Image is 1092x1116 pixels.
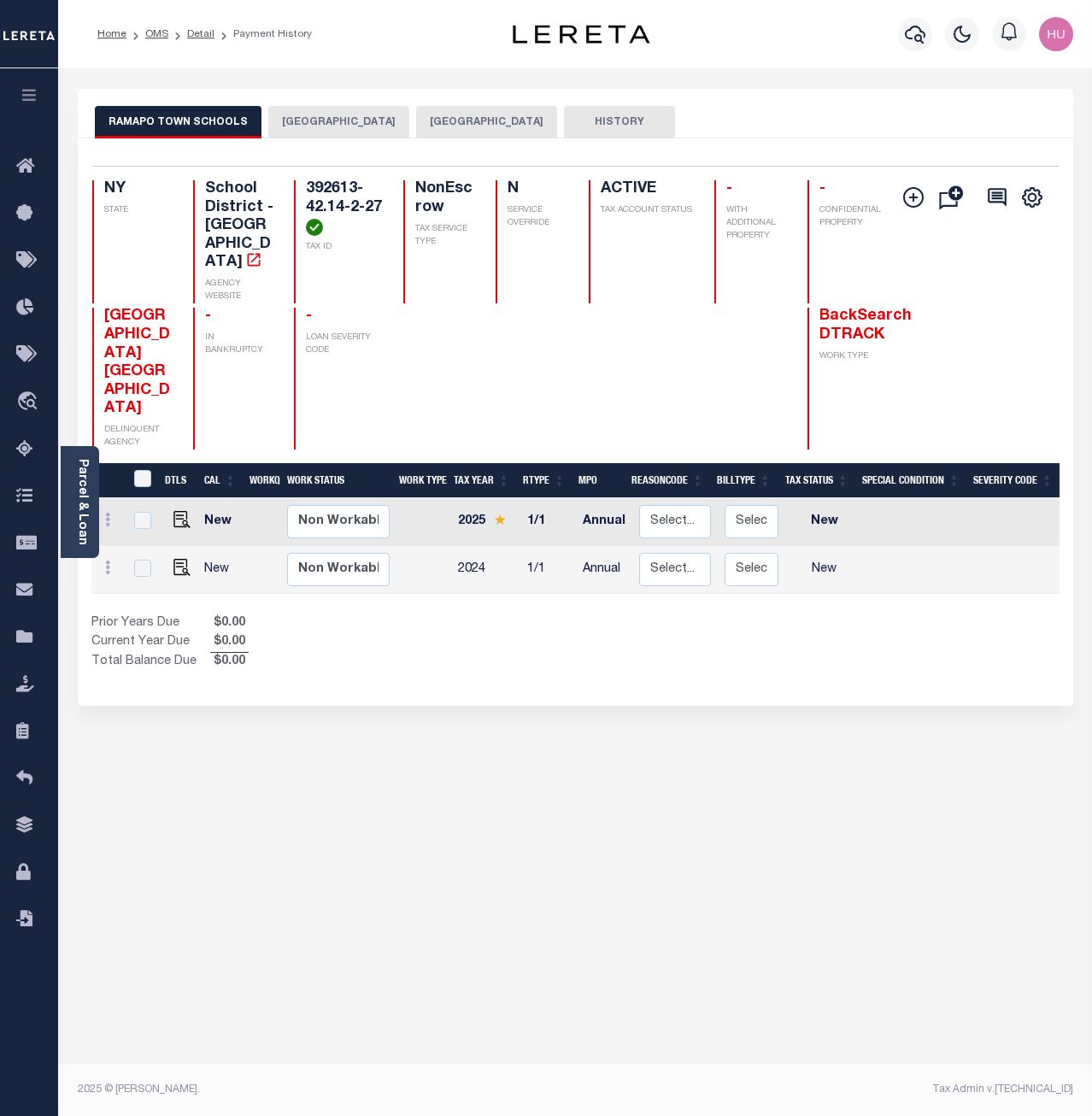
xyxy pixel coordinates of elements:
[494,514,506,526] img: Star.svg
[197,498,243,546] td: New
[778,463,855,498] th: Tax Status: activate to sort column ascending
[576,498,632,546] td: Annual
[451,498,520,546] td: 2025
[91,463,124,498] th: &nbsp;&nbsp;&nbsp;&nbsp;&nbsp;&nbsp;&nbsp;&nbsp;&nbsp;&nbsp;
[415,223,476,249] p: TAX SERVICE TYPE
[508,180,568,199] h4: N
[187,29,214,39] a: Detail
[520,498,576,546] td: 1/1
[447,463,516,498] th: Tax Year: activate to sort column ascending
[95,106,261,138] button: RAMAPO TOWN SCHOOLS
[205,180,273,273] h4: School District - [GEOGRAPHIC_DATA]
[91,614,210,633] td: Prior Years Due
[197,463,243,498] th: CAL: activate to sort column ascending
[416,106,557,138] button: [GEOGRAPHIC_DATA]
[97,29,126,39] a: Home
[392,463,447,498] th: Work Type
[104,308,170,416] span: [GEOGRAPHIC_DATA] [GEOGRAPHIC_DATA]
[966,463,1060,498] th: Severity Code: activate to sort column ascending
[785,546,863,594] td: New
[104,204,173,217] p: STATE
[601,180,694,199] h4: ACTIVE
[205,308,211,324] span: -
[564,106,675,138] button: HISTORY
[572,463,625,498] th: MPO
[91,633,210,652] td: Current Year Due
[855,463,966,498] th: Special Condition: activate to sort column ascending
[243,463,280,498] th: WorkQ
[210,653,249,672] span: $0.00
[601,204,694,217] p: TAX ACCOUNT STATUS
[516,463,572,498] th: RType: activate to sort column ascending
[726,181,732,197] span: -
[306,180,383,236] h4: 392613-42.14-2-27
[76,459,88,545] a: Parcel & Loan
[145,29,168,39] a: OMS
[513,25,649,44] img: logo-dark.svg
[819,181,825,197] span: -
[214,26,312,42] li: Payment History
[785,498,863,546] td: New
[306,308,312,324] span: -
[268,106,409,138] button: [GEOGRAPHIC_DATA]
[415,180,476,217] h4: NonEscrow
[819,204,888,230] p: CONFIDENTIAL PROPERTY
[819,350,888,363] p: WORK TYPE
[451,546,520,594] td: 2024
[726,204,787,243] p: WITH ADDITIONAL PROPERTY
[197,546,243,594] td: New
[576,546,632,594] td: Annual
[306,241,383,254] p: TAX ID
[104,180,173,199] h4: NY
[158,463,197,498] th: DTLS
[205,332,273,357] p: IN BANKRUPTCY
[1039,17,1073,51] img: svg+xml;base64,PHN2ZyB4bWxucz0iaHR0cDovL3d3dy53My5vcmcvMjAwMC9zdmciIHBvaW50ZXItZXZlbnRzPSJub25lIi...
[16,391,44,414] i: travel_explore
[124,463,159,498] th: &nbsp;
[205,278,273,303] p: AGENCY WEBSITE
[306,332,383,357] p: LOAN SEVERITY CODE
[210,614,249,633] span: $0.00
[819,308,912,343] span: BackSearch DTRACK
[508,204,568,230] p: SERVICE OVERRIDE
[91,653,210,672] td: Total Balance Due
[210,633,249,652] span: $0.00
[104,424,173,449] p: DELINQUENT AGENCY
[520,546,576,594] td: 1/1
[710,463,778,498] th: BillType: activate to sort column ascending
[625,463,710,498] th: ReasonCode: activate to sort column ascending
[280,463,396,498] th: Work Status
